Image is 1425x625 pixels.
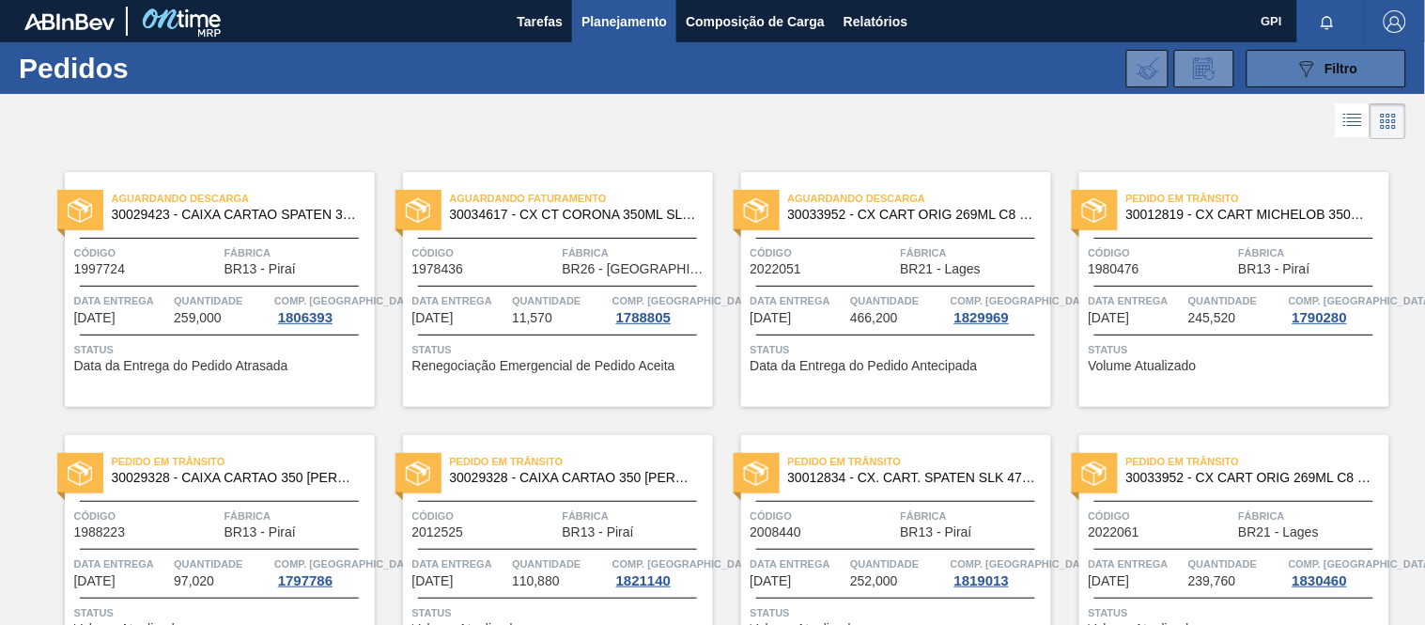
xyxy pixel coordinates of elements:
[225,525,296,539] span: BR13 - Piraí
[901,507,1046,525] span: Fábrica
[412,359,675,373] span: Renegociação Emergencial de Pedido Aceita
[1089,311,1130,325] span: 05/09/2025
[174,555,270,573] span: Quantidade
[112,452,375,471] span: Pedido em Trânsito
[174,291,270,310] span: Quantidade
[1325,61,1358,76] span: Filtro
[751,291,846,310] span: Data Entrega
[612,555,708,588] a: Comp. [GEOGRAPHIC_DATA]1821140
[850,574,898,588] span: 252,000
[1082,198,1107,223] img: status
[1089,243,1234,262] span: Código
[612,555,758,573] span: Comp. Carga
[512,291,608,310] span: Quantidade
[450,189,713,208] span: Aguardando Faturamento
[74,262,126,276] span: 1997724
[951,291,1096,310] span: Comp. Carga
[901,262,982,276] span: BR21 - Lages
[37,172,375,407] a: statusAguardando Descarga30029423 - CAIXA CARTAO SPATEN 330 C6 429Código1997724FábricaBR13 - Pira...
[1089,359,1197,373] span: Volume Atualizado
[1289,555,1385,588] a: Comp. [GEOGRAPHIC_DATA]1830460
[24,13,115,30] img: TNhmsLtSVTkK8tSr43FrP2fwEKptu5GPRR3wAAAABJRU5ErkJggg==
[1126,208,1374,222] span: 30012819 - CX CART MICHELOB 350ML C8 429 298 G
[951,310,1013,325] div: 1829969
[1239,507,1385,525] span: Fábrica
[74,574,116,588] span: 06/09/2025
[74,507,220,525] span: Código
[1384,10,1406,33] img: Logout
[744,461,768,486] img: status
[512,311,552,325] span: 11,570
[412,340,708,359] span: Status
[450,452,713,471] span: Pedido em Trânsito
[751,340,1046,359] span: Status
[406,461,430,486] img: status
[225,262,296,276] span: BR13 - Piraí
[450,208,698,222] span: 30034617 - CX CT CORONA 350ML SLEEK C8 CENTE
[1239,243,1385,262] span: Fábrica
[1089,525,1140,539] span: 2022061
[901,243,1046,262] span: Fábrica
[1126,50,1169,87] div: Importar Negociações dos Pedidos
[751,507,896,525] span: Código
[1188,311,1236,325] span: 245,520
[74,525,126,539] span: 1988223
[951,555,1046,588] a: Comp. [GEOGRAPHIC_DATA]1819013
[612,291,708,325] a: Comp. [GEOGRAPHIC_DATA]1788805
[412,525,464,539] span: 2012525
[174,574,214,588] span: 97,020
[1089,574,1130,588] span: 27/09/2025
[1247,50,1406,87] button: Filtro
[412,262,464,276] span: 1978436
[581,10,667,33] span: Planejamento
[74,340,370,359] span: Status
[751,603,1046,622] span: Status
[512,555,608,573] span: Quantidade
[1188,291,1284,310] span: Quantidade
[1089,507,1234,525] span: Código
[844,10,907,33] span: Relatórios
[1082,461,1107,486] img: status
[412,311,454,325] span: 11/08/2025
[225,243,370,262] span: Fábrica
[744,198,768,223] img: status
[713,172,1051,407] a: statusAguardando Descarga30033952 - CX CART ORIG 269ML C8 GPI NIV24Código2022051FábricaBR21 - Lag...
[850,311,898,325] span: 466,200
[751,525,802,539] span: 2008440
[686,10,825,33] span: Composição de Carga
[412,507,558,525] span: Código
[1239,525,1320,539] span: BR21 - Lages
[751,243,896,262] span: Código
[512,574,560,588] span: 110,880
[174,311,222,325] span: 259,000
[788,471,1036,485] span: 30012834 - CX. CART. SPATEN SLK 473ML C12 429
[74,359,288,373] span: Data da Entrega do Pedido Atrasada
[225,507,370,525] span: Fábrica
[19,57,288,79] h1: Pedidos
[1126,471,1374,485] span: 30033952 - CX CART ORIG 269ML C8 GPI NIV24
[112,471,360,485] span: 30029328 - CAIXA CARTAO 350 ML STELLA PURE GOLD C08
[412,243,558,262] span: Código
[850,291,946,310] span: Quantidade
[1188,555,1284,573] span: Quantidade
[612,573,674,588] div: 1821140
[375,172,713,407] a: statusAguardando Faturamento30034617 - CX CT CORONA 350ML SLEEK C8 CENTECódigo1978436FábricaBR26 ...
[274,291,370,325] a: Comp. [GEOGRAPHIC_DATA]1806393
[612,291,758,310] span: Comp. Carga
[412,555,508,573] span: Data Entrega
[1371,103,1406,139] div: Visão em Cards
[751,311,792,325] span: 03/09/2025
[1126,452,1389,471] span: Pedido em Trânsito
[1089,291,1185,310] span: Data Entrega
[1089,340,1385,359] span: Status
[788,452,1051,471] span: Pedido em Trânsito
[517,10,563,33] span: Tarefas
[612,310,674,325] div: 1788805
[1336,103,1371,139] div: Visão em Lista
[951,573,1013,588] div: 1819013
[751,574,792,588] span: 10/09/2025
[1239,262,1310,276] span: BR13 - Piraí
[406,198,430,223] img: status
[563,525,634,539] span: BR13 - Piraí
[788,208,1036,222] span: 30033952 - CX CART ORIG 269ML C8 GPI NIV24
